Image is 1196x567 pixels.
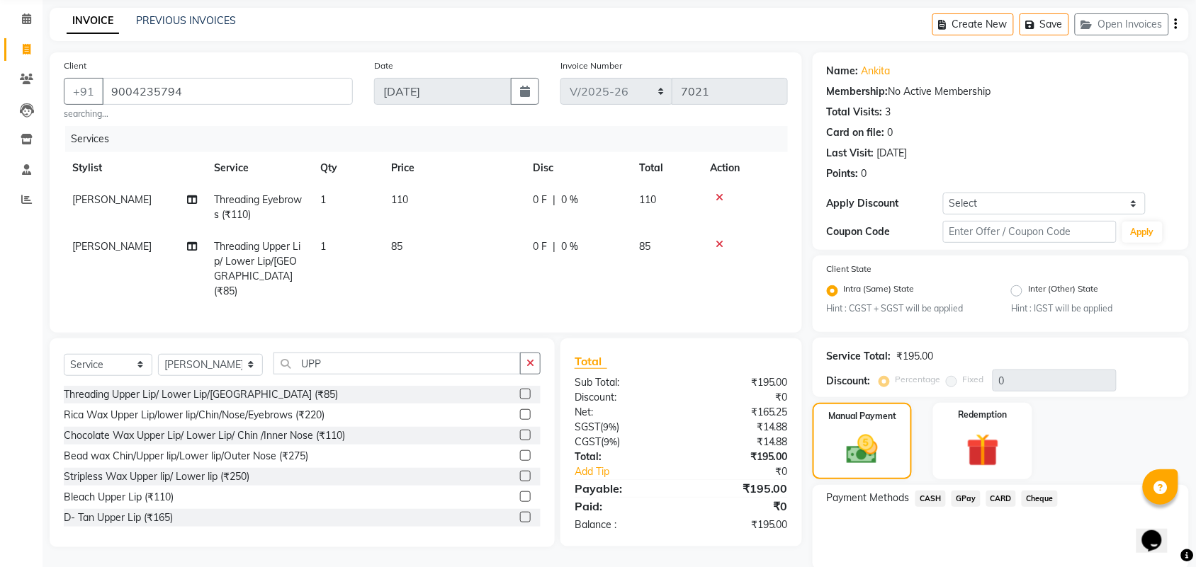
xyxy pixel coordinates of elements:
[1011,302,1174,315] small: Hint : IGST will be applied
[1020,13,1069,35] button: Save
[391,240,402,253] span: 85
[827,64,859,79] div: Name:
[320,240,326,253] span: 1
[64,387,338,402] div: Threading Upper Lip/ Lower Lip/[GEOGRAPHIC_DATA] (₹85)
[564,375,682,390] div: Sub Total:
[888,125,893,140] div: 0
[862,64,891,79] a: Ankita
[64,152,205,184] th: Stylist
[603,421,616,433] span: 9%
[877,146,908,161] div: [DATE]
[575,354,607,369] span: Total
[64,490,174,505] div: Bleach Upper Lip (₹110)
[64,108,353,120] small: searching...
[575,435,601,448] span: CGST
[575,420,600,433] span: SGST
[524,152,631,184] th: Disc
[214,193,302,221] span: Threading Eyebrows (₹110)
[72,240,152,253] span: [PERSON_NAME]
[681,375,799,390] div: ₹195.00
[681,498,799,515] div: ₹0
[681,420,799,435] div: ₹14.88
[827,84,1175,99] div: No Active Membership
[561,193,578,207] span: 0 %
[897,349,934,364] div: ₹195.00
[564,517,682,532] div: Balance :
[827,491,910,505] span: Payment Methods
[64,449,308,464] div: Bead wax Chin/Upper lip/Lower lip/Outer Nose (₹275)
[827,125,885,140] div: Card on file:
[701,464,799,479] div: ₹0
[533,193,547,207] span: 0 F
[72,193,152,206] span: [PERSON_NAME]
[564,464,701,479] a: Add Tip
[827,84,888,99] div: Membership:
[963,373,984,386] label: Fixed
[959,408,1008,421] label: Redemption
[320,193,326,206] span: 1
[383,152,524,184] th: Price
[564,405,682,420] div: Net:
[65,126,799,152] div: Services
[862,166,867,181] div: 0
[391,193,408,206] span: 110
[896,373,941,386] label: Percentage
[957,430,1010,470] img: _gift.svg
[564,435,682,449] div: ( )
[631,152,701,184] th: Total
[827,374,871,389] div: Discount:
[1136,510,1182,553] iframe: chat widget
[639,240,650,253] span: 85
[564,390,682,405] div: Discount:
[827,302,990,315] small: Hint : CGST + SGST will be applied
[915,491,946,507] span: CASH
[827,146,874,161] div: Last Visit:
[681,480,799,497] div: ₹195.00
[560,59,622,72] label: Invoice Number
[553,239,555,254] span: |
[827,224,943,239] div: Coupon Code
[64,510,173,525] div: D- Tan Upper Lip (₹165)
[564,449,682,464] div: Total:
[932,13,1014,35] button: Create New
[312,152,383,184] th: Qty
[64,408,325,423] div: Rica Wax Upper Lip/lower lip/Chin/Nose/Eyebrows (₹220)
[1122,222,1163,243] button: Apply
[844,282,915,299] label: Intra (Same) State
[564,480,682,497] div: Payable:
[205,152,312,184] th: Service
[564,498,682,515] div: Paid:
[1028,282,1098,299] label: Inter (Other) State
[273,353,521,374] input: Search or Scan
[952,491,981,507] span: GPay
[639,193,656,206] span: 110
[681,405,799,420] div: ₹165.25
[681,517,799,532] div: ₹195.00
[64,78,103,105] button: +91
[837,431,888,467] img: _cash.svg
[1075,13,1169,35] button: Open Invoices
[886,105,891,120] div: 3
[67,8,119,34] a: INVOICE
[553,193,555,207] span: |
[604,436,617,447] span: 9%
[561,239,578,254] span: 0 %
[681,449,799,464] div: ₹195.00
[681,390,799,405] div: ₹0
[64,428,345,443] div: Chocolate Wax Upper Lip/ Lower Lip/ Chin /Inner Nose (₹110)
[102,78,353,105] input: Search by Name/Mobile/Email/Code
[827,166,859,181] div: Points:
[701,152,788,184] th: Action
[136,14,236,27] a: PREVIOUS INVOICES
[943,221,1117,243] input: Enter Offer / Coupon Code
[681,435,799,449] div: ₹14.88
[64,59,86,72] label: Client
[827,349,891,364] div: Service Total:
[827,105,883,120] div: Total Visits:
[533,239,547,254] span: 0 F
[1022,491,1058,507] span: Cheque
[827,196,943,211] div: Apply Discount
[828,410,896,423] label: Manual Payment
[986,491,1017,507] span: CARD
[64,469,249,484] div: Stripless Wax Upper lip/ Lower lip (₹250)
